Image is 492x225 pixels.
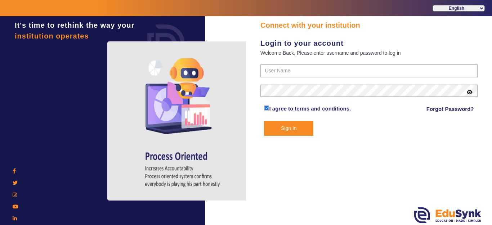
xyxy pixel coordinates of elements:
[260,64,478,77] input: User Name
[414,207,481,223] img: edusynk.png
[15,32,89,40] span: institution operates
[139,16,193,70] img: login.png
[269,105,351,112] a: I agree to terms and conditions.
[260,20,478,31] div: Connect with your institution
[426,105,474,113] a: Forgot Password?
[264,121,313,136] button: Sign In
[260,38,478,49] div: Login to your account
[15,21,134,29] span: It's time to rethink the way your
[260,49,478,57] div: Welcome Back, Please enter username and password to log in
[107,41,259,201] img: login4.png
